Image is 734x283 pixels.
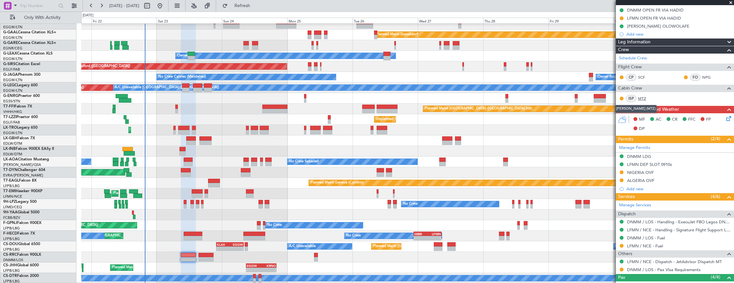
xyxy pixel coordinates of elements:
a: EGNR/CEG [3,46,22,51]
div: A/C Unavailable [GEOGRAPHIC_DATA] ([GEOGRAPHIC_DATA]) [115,83,219,92]
span: F-HECD [3,232,17,236]
div: - [427,236,441,240]
div: Owner Ibiza [598,72,617,82]
button: Only With Activity [7,13,70,23]
span: LX-GBH [3,136,17,140]
div: Fri 29 [548,18,614,23]
a: LFPB/LBG [3,268,20,273]
a: EDLW/DTM [3,141,22,146]
div: Planned Maint [GEOGRAPHIC_DATA] ([GEOGRAPHIC_DATA]) [130,125,232,135]
div: - [261,268,276,272]
div: No Crew [615,242,630,251]
div: - [217,247,230,251]
div: Planned Maint [GEOGRAPHIC_DATA] ([GEOGRAPHIC_DATA]) [112,263,213,272]
div: LFMN OPEN FR VIA HADID [627,15,681,21]
a: 9H-LPZLegacy 500 [3,200,37,204]
div: FO [690,74,701,81]
div: DNMM LDG [627,154,651,159]
span: Leg Information [618,39,651,46]
a: T7-EMIHawker 900XP [3,189,42,193]
span: G-LEAX [3,52,17,56]
div: NIGERIA OVF [627,170,654,175]
span: G-LEGC [3,83,17,87]
a: LX-INBFalcon 900EX EASy II [3,147,54,151]
a: CS-DOUGlobal 6500 [3,242,40,246]
span: CS-RRC [3,253,17,257]
span: FP [706,116,711,123]
a: EGLF/FAB [3,67,20,72]
span: Crew [618,46,629,54]
a: G-LEGCLegacy 600 [3,83,38,87]
a: T7-DYNChallenger 604 [3,168,45,172]
span: Dispatch [618,210,636,218]
a: G-GARECessna Citation XLS+ [3,41,56,45]
div: Owner [177,51,188,61]
input: Trip Number [20,1,57,11]
div: - [230,247,243,251]
a: CS-DTRFalcon 2000 [3,274,39,278]
span: Others [618,250,632,258]
span: G-GARE [3,41,18,45]
div: EGGW [230,243,243,246]
a: G-GAALCessna Citation XLS+ [3,30,56,34]
a: Manage Services [619,202,651,209]
span: T7-FFI [3,105,14,108]
a: LFPB/LBG [3,226,20,231]
a: LFMD/CEQ [3,205,22,210]
div: [PERSON_NAME] (MTZ) [615,105,657,113]
a: NPG [702,74,717,80]
a: FCBB/BZV [3,215,20,220]
a: SCF [638,74,652,80]
div: No Crew [267,220,282,230]
div: Mon 25 [287,18,353,23]
div: SBBR [414,232,428,236]
div: Planned Maint [GEOGRAPHIC_DATA] ([GEOGRAPHIC_DATA]) [72,231,173,241]
div: Planned Maint [GEOGRAPHIC_DATA] ([GEOGRAPHIC_DATA] Intl) [425,104,532,114]
div: Planned Maint [GEOGRAPHIC_DATA] ([GEOGRAPHIC_DATA]) [373,242,474,251]
span: Cabin Crew [618,85,642,92]
div: Add new [626,186,731,192]
div: Unplanned Maint Oxford ([GEOGRAPHIC_DATA]) [49,62,130,71]
div: Planned Maint Dusseldorf [376,30,418,39]
span: T7-EMI [3,189,16,193]
a: DNMM/LOS [3,258,23,262]
a: [PERSON_NAME]/QSA [3,162,41,167]
div: - [414,236,428,240]
a: T7-LZZIPraetor 600 [3,115,38,119]
span: G-ENRG [3,94,18,98]
div: KRNO [261,264,276,268]
div: KLAX [217,243,230,246]
span: DP [639,126,645,132]
a: DNMM / LOS - Pax Visa Requirements [627,267,701,272]
div: Wed 27 [418,18,483,23]
div: Planned Maint [PERSON_NAME] [113,189,167,198]
div: - [247,268,261,272]
div: DNMM OPEN FR VIA HADID [627,7,684,13]
a: G-ENRGPraetor 600 [3,94,40,98]
div: Sat 30 [614,18,679,23]
span: LX-TRO [3,126,17,130]
div: Thu 28 [483,18,548,23]
div: Sat 23 [157,18,222,23]
a: G-SIRSCitation Excel [3,62,40,66]
button: Refresh [219,1,258,11]
a: F-GPNJFalcon 900EX [3,221,41,225]
a: EGGW/LTN [3,88,22,93]
a: LFPB/LBG [3,247,20,252]
a: EGGW/LTN [3,78,22,82]
span: 9H-YAA [3,210,18,214]
span: FFC [688,116,695,123]
a: EGSS/STN [3,99,20,104]
a: DNMM / LOS - Fuel [627,235,665,241]
div: [PERSON_NAME] OLOWOLAFE [627,23,689,29]
span: Only With Activity [17,15,68,20]
span: AC [656,116,661,123]
a: Schedule Crew [619,55,647,62]
a: EGGW/LTN [3,56,22,61]
span: (4/6) [711,193,720,200]
div: Tue 26 [353,18,418,23]
a: T7-FFIFalcon 7X [3,105,32,108]
div: Sun 24 [222,18,287,23]
div: Add new [626,31,731,37]
a: CS-RRCFalcon 900LX [3,253,41,257]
